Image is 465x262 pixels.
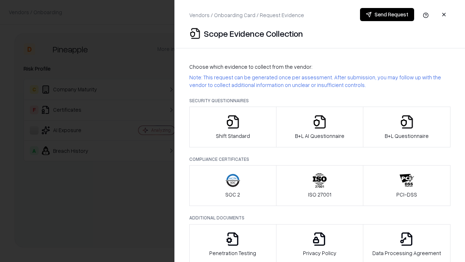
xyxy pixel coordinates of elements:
p: Compliance Certificates [189,156,450,162]
p: Scope Evidence Collection [204,28,303,39]
p: B+L Questionnaire [385,132,429,140]
p: ISO 27001 [308,191,331,198]
button: Send Request [360,8,414,21]
p: PCI-DSS [396,191,417,198]
p: Additional Documents [189,215,450,221]
button: PCI-DSS [363,165,450,206]
button: B+L AI Questionnaire [276,107,364,147]
p: Note: This request can be generated once per assessment. After submission, you may follow up with... [189,74,450,89]
p: Vendors / Onboarding Card / Request Evidence [189,11,304,19]
button: SOC 2 [189,165,276,206]
p: Privacy Policy [303,249,336,257]
p: Data Processing Agreement [372,249,441,257]
button: ISO 27001 [276,165,364,206]
button: Shift Standard [189,107,276,147]
p: B+L AI Questionnaire [295,132,344,140]
p: Shift Standard [216,132,250,140]
p: Penetration Testing [209,249,256,257]
p: SOC 2 [225,191,240,198]
p: Security Questionnaires [189,98,450,104]
p: Choose which evidence to collect from the vendor: [189,63,450,71]
button: B+L Questionnaire [363,107,450,147]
